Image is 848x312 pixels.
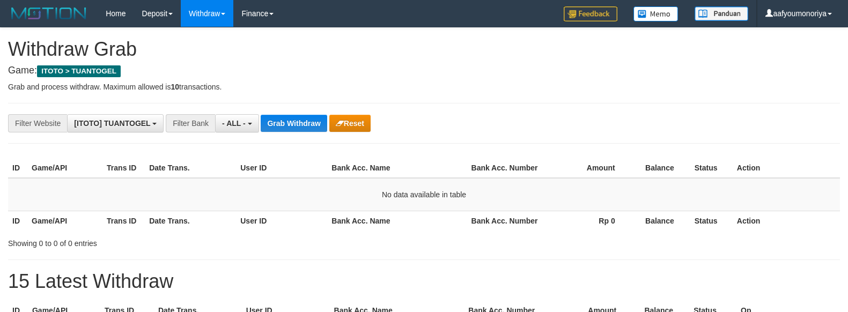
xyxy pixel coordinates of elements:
th: Bank Acc. Number [467,158,542,178]
th: Bank Acc. Name [327,158,467,178]
th: Status [690,211,733,231]
button: - ALL - [215,114,259,132]
span: ITOTO > TUANTOGEL [37,65,121,77]
th: Balance [631,211,690,231]
th: User ID [236,211,327,231]
p: Grab and process withdraw. Maximum allowed is transactions. [8,81,840,92]
h1: Withdraw Grab [8,39,840,60]
th: Bank Acc. Number [467,211,542,231]
th: Game/API [27,158,102,178]
img: Feedback.jpg [564,6,617,21]
th: Date Trans. [145,158,236,178]
th: Amount [542,158,631,178]
th: ID [8,158,27,178]
button: [ITOTO] TUANTOGEL [67,114,164,132]
img: panduan.png [695,6,748,21]
h1: 15 Latest Withdraw [8,271,840,292]
th: Status [690,158,733,178]
div: Filter Website [8,114,67,132]
img: MOTION_logo.png [8,5,90,21]
th: Action [733,211,840,231]
div: Filter Bank [166,114,215,132]
button: Grab Withdraw [261,115,327,132]
strong: 10 [171,83,179,91]
span: [ITOTO] TUANTOGEL [74,119,150,128]
img: Button%20Memo.svg [633,6,679,21]
th: Bank Acc. Name [327,211,467,231]
th: Rp 0 [542,211,631,231]
td: No data available in table [8,178,840,211]
th: Trans ID [102,158,145,178]
div: Showing 0 to 0 of 0 entries [8,234,345,249]
span: - ALL - [222,119,246,128]
th: ID [8,211,27,231]
h4: Game: [8,65,840,76]
th: Game/API [27,211,102,231]
th: Action [733,158,840,178]
th: Date Trans. [145,211,236,231]
th: User ID [236,158,327,178]
button: Reset [329,115,371,132]
th: Balance [631,158,690,178]
th: Trans ID [102,211,145,231]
